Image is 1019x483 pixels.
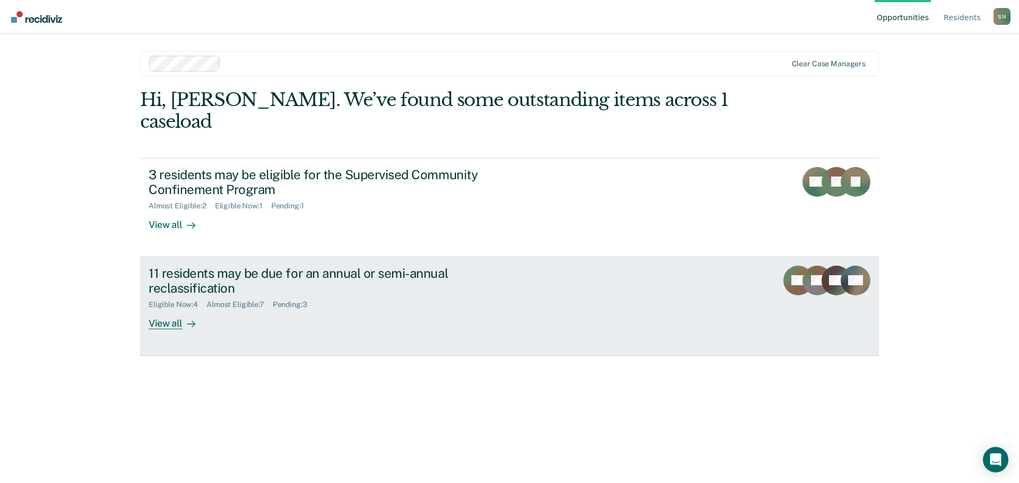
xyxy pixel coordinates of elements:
[140,89,731,133] div: Hi, [PERSON_NAME]. We’ve found some outstanding items across 1 caseload
[140,158,879,257] a: 3 residents may be eligible for the Supervised Community Confinement ProgramAlmost Eligible:2Elig...
[149,201,215,210] div: Almost Eligible : 2
[215,201,271,210] div: Eligible Now : 1
[140,257,879,356] a: 11 residents may be due for an annual or semi-annual reclassificationEligible Now:4Almost Eligibl...
[271,201,313,210] div: Pending : 1
[11,11,62,23] img: Recidiviz
[273,300,316,309] div: Pending : 3
[149,309,208,330] div: View all
[149,210,208,231] div: View all
[149,266,521,296] div: 11 residents may be due for an annual or semi-annual reclassification
[149,167,521,198] div: 3 residents may be eligible for the Supervised Community Confinement Program
[994,8,1011,25] button: Profile dropdown button
[206,300,273,309] div: Almost Eligible : 7
[983,447,1008,472] div: Open Intercom Messenger
[994,8,1011,25] div: S N
[792,59,866,68] div: Clear case managers
[149,300,206,309] div: Eligible Now : 4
